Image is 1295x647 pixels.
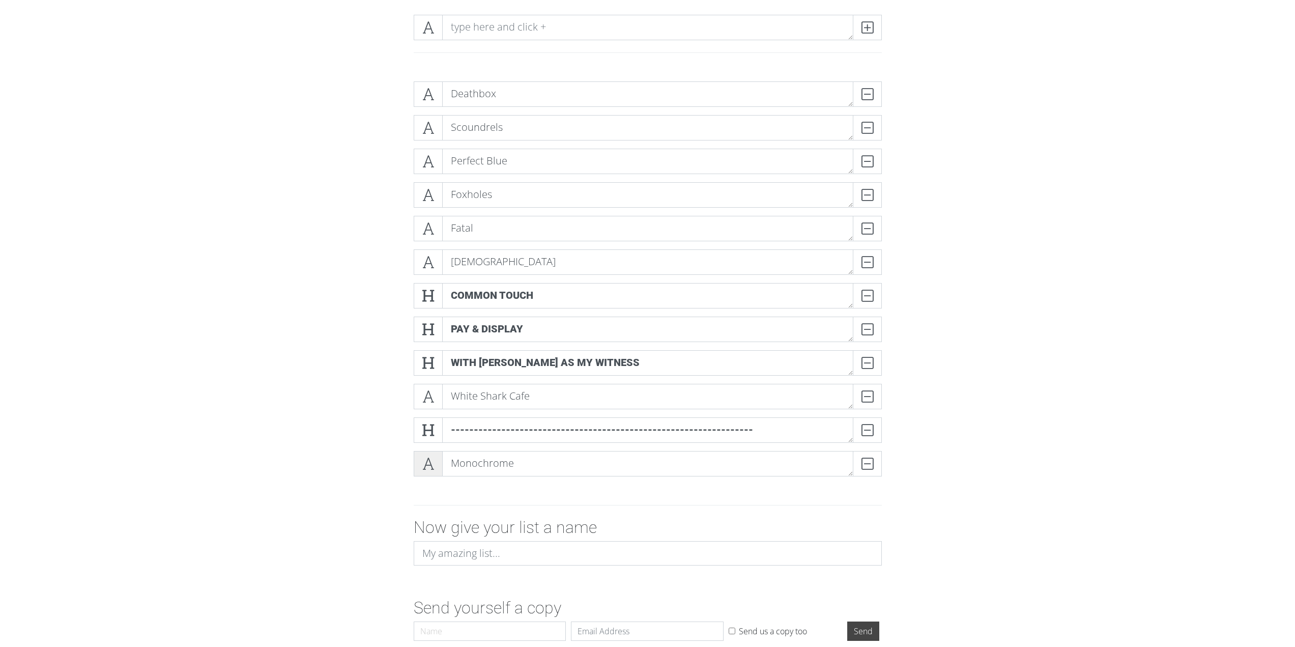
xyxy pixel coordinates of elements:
[414,541,882,566] input: My amazing list...
[414,518,882,537] h2: Now give your list a name
[571,622,724,641] input: Email Address
[414,598,882,617] h2: Send yourself a copy
[739,625,807,637] label: Send us a copy too
[847,622,879,641] input: Send
[414,622,566,641] input: Name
